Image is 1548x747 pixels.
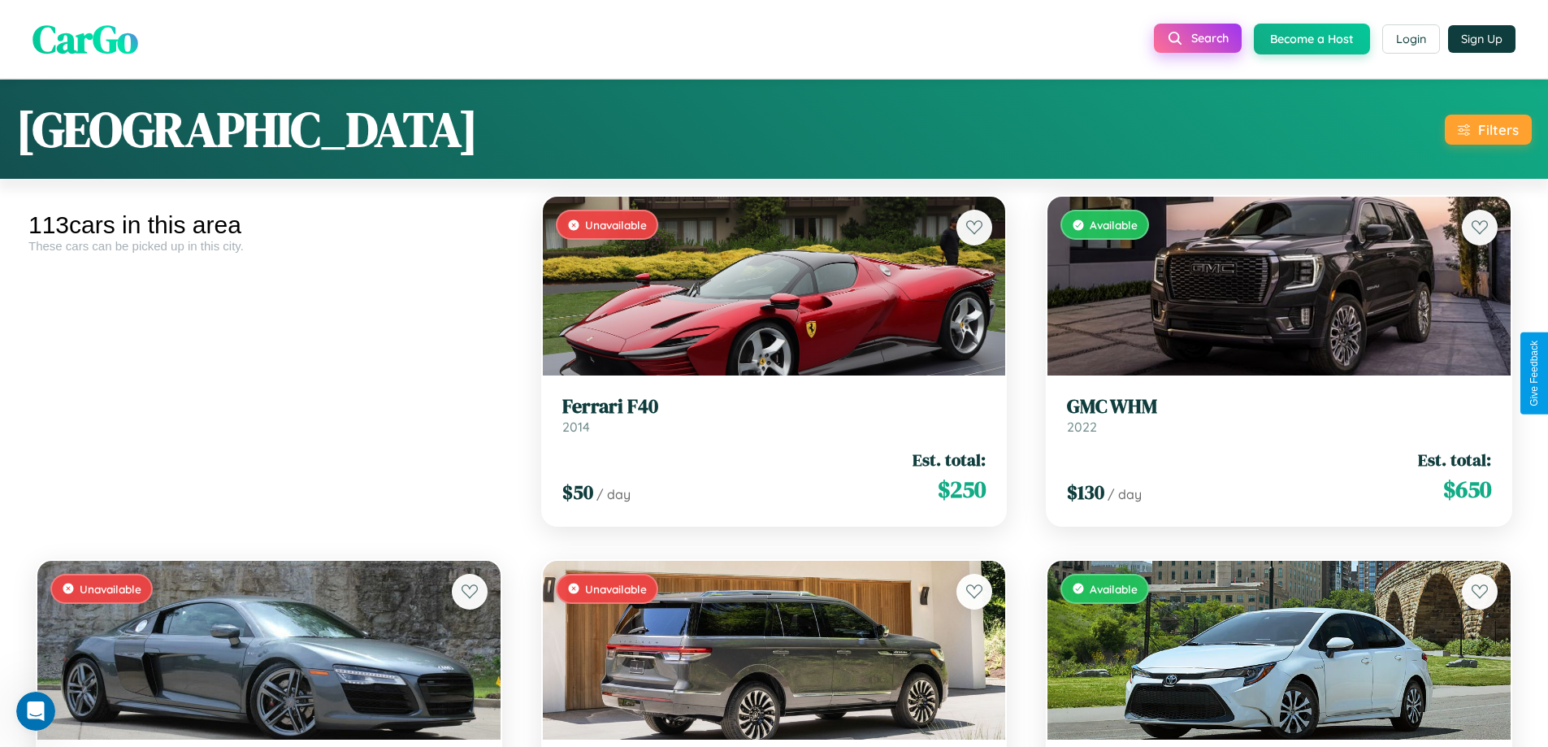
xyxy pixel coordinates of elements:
[1067,395,1491,435] a: GMC WHM2022
[596,486,631,502] span: / day
[1108,486,1142,502] span: / day
[562,479,593,506] span: $ 50
[1191,31,1229,46] span: Search
[1443,473,1491,506] span: $ 650
[1090,582,1138,596] span: Available
[28,239,509,253] div: These cars can be picked up in this city.
[1067,419,1097,435] span: 2022
[1528,341,1540,406] div: Give Feedback
[562,395,986,435] a: Ferrari F402014
[33,12,138,66] span: CarGo
[1067,395,1491,419] h3: GMC WHM
[1067,479,1104,506] span: $ 130
[562,419,590,435] span: 2014
[16,692,55,731] iframe: Intercom live chat
[1445,115,1532,145] button: Filters
[1448,25,1515,53] button: Sign Up
[913,448,986,471] span: Est. total:
[562,395,986,419] h3: Ferrari F40
[1418,448,1491,471] span: Est. total:
[16,96,478,163] h1: [GEOGRAPHIC_DATA]
[1154,24,1242,53] button: Search
[1382,24,1440,54] button: Login
[585,218,647,232] span: Unavailable
[80,582,141,596] span: Unavailable
[1090,218,1138,232] span: Available
[938,473,986,506] span: $ 250
[28,211,509,239] div: 113 cars in this area
[1254,24,1370,54] button: Become a Host
[1478,121,1519,138] div: Filters
[585,582,647,596] span: Unavailable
